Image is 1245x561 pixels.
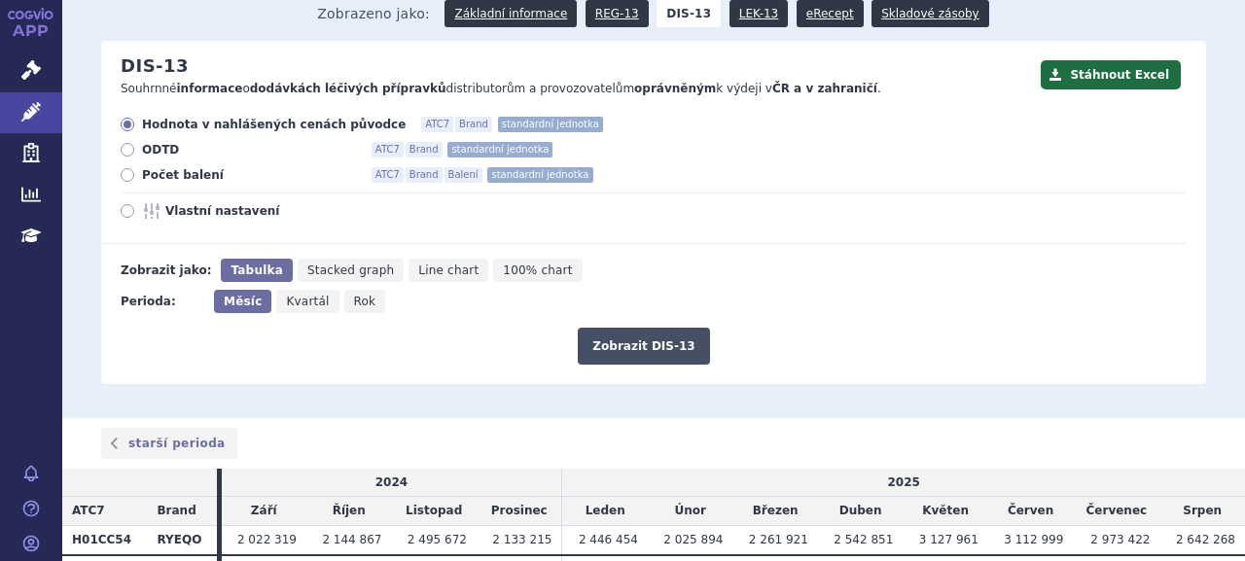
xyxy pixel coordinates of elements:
[772,82,877,95] strong: ČR a v zahraničí
[222,469,562,497] td: 2024
[562,469,1245,497] td: 2025
[1176,533,1235,546] span: 2 642 268
[142,117,406,132] span: Hodnota v nahlášených cenách původce
[421,117,453,132] span: ATC7
[121,55,189,77] h2: DIS-13
[818,497,903,526] td: Duben
[447,142,552,158] span: standardní jednotka
[222,497,306,526] td: Září
[306,497,391,526] td: Říjen
[1041,60,1181,89] button: Stáhnout Excel
[498,117,603,132] span: standardní jednotka
[919,533,978,546] span: 3 127 961
[157,504,196,517] span: Brand
[307,263,394,277] span: Stacked graph
[224,295,262,308] span: Měsíc
[418,263,479,277] span: Line chart
[663,533,723,546] span: 2 025 894
[455,117,492,132] span: Brand
[391,497,476,526] td: Listopad
[250,82,446,95] strong: dodávkách léčivých přípravků
[648,497,732,526] td: Únor
[492,533,551,546] span: 2 133 215
[121,81,1031,97] p: Souhrnné o distributorům a provozovatelům k výdeji v .
[165,203,379,219] span: Vlastní nastavení
[286,295,329,308] span: Kvartál
[749,533,808,546] span: 2 261 921
[72,504,105,517] span: ATC7
[445,167,482,183] span: Balení
[372,167,404,183] span: ATC7
[322,533,381,546] span: 2 144 867
[988,497,1073,526] td: Červen
[1090,533,1150,546] span: 2 973 422
[142,142,356,158] span: ODTD
[1004,533,1063,546] span: 3 112 999
[408,533,467,546] span: 2 495 672
[562,497,648,526] td: Leden
[634,82,716,95] strong: oprávněným
[121,290,204,313] div: Perioda:
[101,428,237,459] a: starší perioda
[579,533,638,546] span: 2 446 454
[1159,497,1245,526] td: Srpen
[578,328,709,365] button: Zobrazit DIS-13
[477,497,562,526] td: Prosinec
[231,263,282,277] span: Tabulka
[177,82,243,95] strong: informace
[406,167,443,183] span: Brand
[142,167,356,183] span: Počet balení
[354,295,376,308] span: Rok
[147,526,216,555] th: RYEQO
[1073,497,1159,526] td: Červenec
[903,497,987,526] td: Květen
[62,526,147,555] th: H01CC54
[237,533,297,546] span: 2 022 319
[487,167,592,183] span: standardní jednotka
[372,142,404,158] span: ATC7
[121,259,211,282] div: Zobrazit jako:
[834,533,893,546] span: 2 542 851
[406,142,443,158] span: Brand
[732,497,817,526] td: Březen
[503,263,572,277] span: 100% chart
